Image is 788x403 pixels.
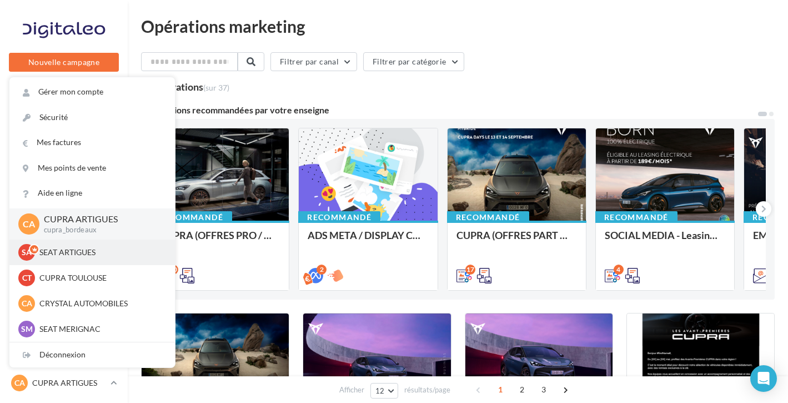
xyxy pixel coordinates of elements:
[7,83,117,107] button: Notifications
[491,381,509,399] span: 1
[9,79,175,105] a: Gérer mon compte
[39,324,162,335] p: SEAT MERIGNAC
[7,222,121,246] a: Contacts
[22,247,32,258] span: SA
[203,83,229,92] span: (sur 37)
[9,130,175,155] a: Mes factures
[339,385,364,395] span: Afficher
[21,324,33,335] span: SM
[7,195,121,218] a: Campagnes
[141,80,229,92] div: 36
[7,167,121,191] a: Visibilité en ligne
[155,82,229,92] div: opérations
[14,377,25,389] span: CA
[9,156,175,181] a: Mes points de vente
[159,230,280,252] div: CUPRA (OFFRES PRO / SEPT) - SOCIAL MEDIA
[7,250,121,273] a: Médiathèque
[23,217,35,230] span: CA
[22,272,32,283] span: CT
[7,305,121,338] a: PLV et print personnalisable
[7,111,121,135] a: Opérations
[22,298,32,309] span: CA
[750,365,777,392] div: Open Intercom Messenger
[456,230,577,252] div: CUPRA (OFFRES PART + CUPRA DAYS / SEPT) - SOCIAL MEDIA
[150,211,232,223] div: Recommandé
[39,272,162,283] p: CUPRA TOULOUSE
[447,211,529,223] div: Recommandé
[9,181,175,206] a: Aide en ligne
[614,265,624,275] div: 4
[9,53,119,72] button: Nouvelle campagne
[605,230,725,252] div: SOCIAL MEDIA - Leasing social électrique - CUPRA Born
[9,105,175,130] a: Sécurité
[141,106,757,115] div: 6 opérations recommandées par votre enseigne
[513,381,531,399] span: 2
[595,211,677,223] div: Recommandé
[39,247,162,258] p: SEAT ARTIGUES
[375,386,385,395] span: 12
[9,342,175,367] div: Déconnexion
[39,298,162,309] p: CRYSTAL AUTOMOBILES
[270,52,357,71] button: Filtrer par canal
[32,377,106,389] p: CUPRA ARTIGUES
[141,18,775,34] div: Opérations marketing
[7,278,121,301] a: Calendrier
[363,52,464,71] button: Filtrer par catégorie
[298,211,380,223] div: Recommandé
[317,265,327,275] div: 2
[535,381,553,399] span: 3
[308,230,428,252] div: ADS META / DISPLAY CUPRA DAYS Septembre 2025
[7,342,121,375] a: Campagnes DataOnDemand
[370,383,399,399] button: 12
[44,213,157,226] p: CUPRA ARTIGUES
[44,225,157,235] p: cupra_bordeaux
[404,385,450,395] span: résultats/page
[9,372,119,394] a: CA CUPRA ARTIGUES
[465,265,475,275] div: 17
[7,138,121,162] a: Boîte de réception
